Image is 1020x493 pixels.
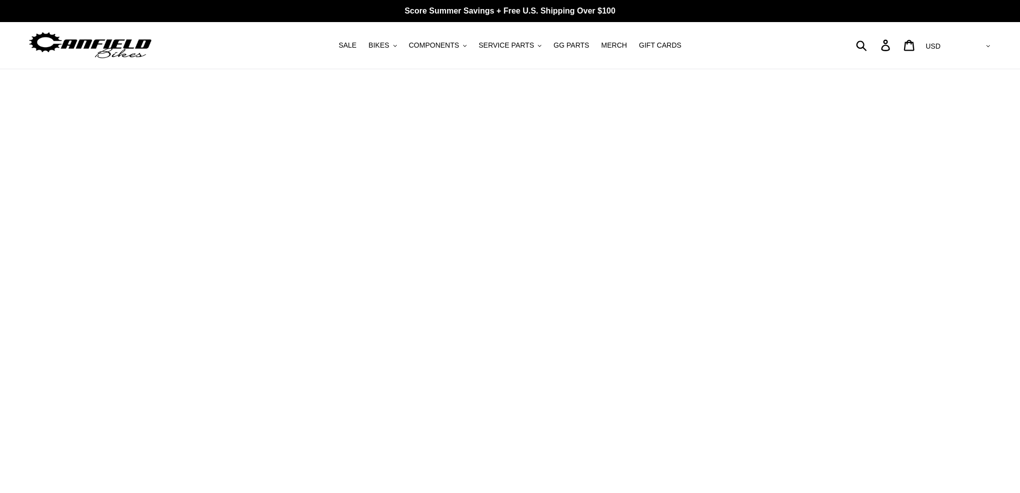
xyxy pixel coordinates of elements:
[404,39,472,52] button: COMPONENTS
[596,39,632,52] a: MERCH
[548,39,594,52] a: GG PARTS
[479,41,534,50] span: SERVICE PARTS
[639,41,682,50] span: GIFT CARDS
[409,41,459,50] span: COMPONENTS
[601,41,627,50] span: MERCH
[339,41,357,50] span: SALE
[634,39,687,52] a: GIFT CARDS
[553,41,589,50] span: GG PARTS
[28,30,153,61] img: Canfield Bikes
[364,39,402,52] button: BIKES
[334,39,362,52] a: SALE
[369,41,389,50] span: BIKES
[474,39,546,52] button: SERVICE PARTS
[861,34,887,56] input: Search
